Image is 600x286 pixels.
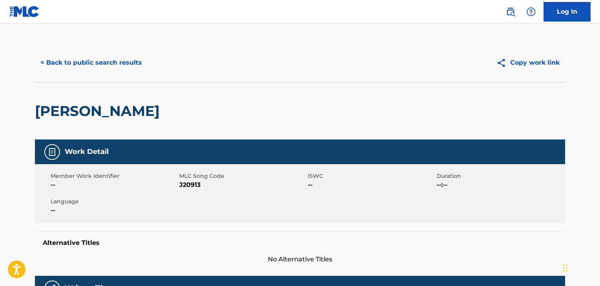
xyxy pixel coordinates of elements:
[179,172,306,180] span: MLC Song Code
[179,180,306,190] span: J20913
[526,7,536,16] img: help
[35,102,164,120] h2: [PERSON_NAME]
[51,197,177,206] span: Language
[65,147,109,156] h5: Work Detail
[308,180,435,190] span: --
[35,53,147,72] button: < Back to public search results
[561,248,600,286] iframe: Chat Widget
[544,2,591,22] a: Log In
[496,58,510,68] img: Copy work link
[563,256,568,280] div: Drag
[308,172,435,180] span: ISWC
[436,172,563,180] span: Duration
[503,4,518,20] a: Public Search
[43,239,557,247] h5: Alternative Titles
[51,206,177,215] span: --
[51,172,177,180] span: Member Work Identifier
[523,4,539,20] div: Help
[51,180,177,190] span: --
[35,255,565,264] span: No Alternative Titles
[436,180,563,190] span: --:--
[9,6,40,17] img: MLC Logo
[491,53,565,72] button: Copy work link
[506,7,515,16] img: search
[47,147,57,157] img: Work Detail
